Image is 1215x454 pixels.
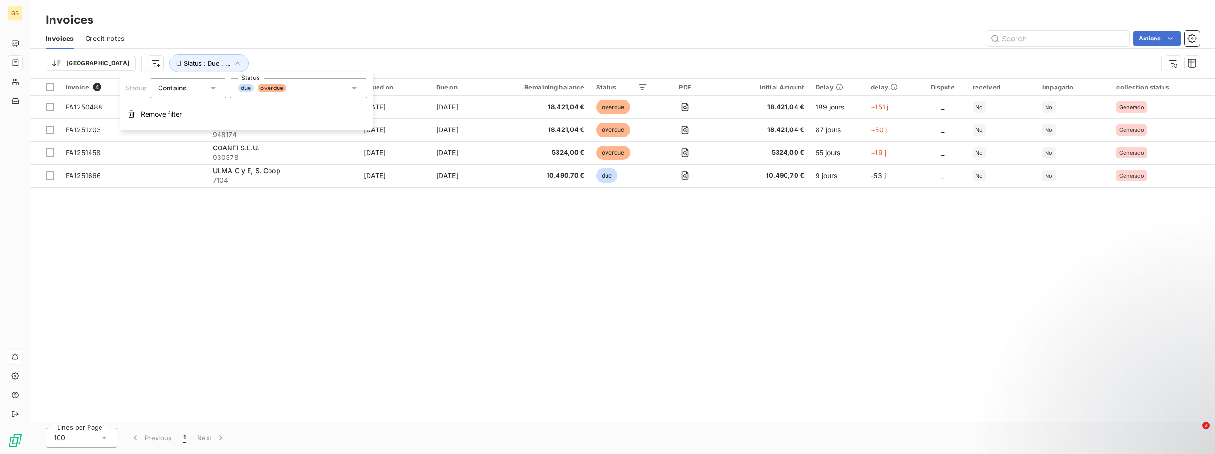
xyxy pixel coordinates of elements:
button: 1 [178,428,191,448]
span: Status [126,84,146,92]
td: [DATE] [430,141,491,164]
span: No [1045,173,1052,178]
span: No [976,127,983,133]
span: -53 j [871,171,886,179]
span: No [1045,127,1052,133]
span: ULMA C y E, S. Coop [213,167,280,175]
input: Search [986,31,1129,46]
div: received [973,83,1031,91]
span: COANFI S.L.U. [213,144,259,152]
div: Initial Amount [723,83,804,91]
span: 930378 [213,153,352,162]
span: overdue [596,100,630,114]
span: No [976,104,983,110]
span: 18.421,04 € [497,102,585,112]
div: Delay [816,83,859,91]
div: Issued on [364,83,425,91]
span: Credit notes [85,34,124,43]
span: due [596,168,617,183]
span: _ [941,103,944,111]
td: 55 jours [810,141,865,164]
span: 5324,00 € [723,148,804,158]
span: +19 j [871,148,886,157]
button: Previous [125,428,178,448]
iframe: Intercom notifications message [1025,362,1215,428]
div: PDF [659,83,711,91]
td: [DATE] [358,118,430,141]
td: 87 jours [810,118,865,141]
h3: Invoices [46,11,93,29]
span: 10.490,70 € [497,171,585,180]
span: FA1251203 [66,126,101,134]
span: _ [941,148,944,157]
span: Generado [1119,173,1144,178]
div: Remaining balance [497,83,585,91]
span: Invoices [46,34,74,43]
span: Invoice [66,83,89,91]
button: Status : Due , ... [169,54,249,72]
span: +50 j [871,126,887,134]
span: No [1045,150,1052,156]
td: 189 jours [810,96,865,118]
span: Generado [1119,104,1144,110]
span: Status : Due , ... [184,59,231,67]
span: 1 [183,433,186,443]
span: 2 [1202,422,1210,429]
td: [DATE] [430,118,491,141]
td: 9 jours [810,164,865,187]
span: _ [941,126,944,134]
span: Generado [1119,127,1144,133]
span: Contains [158,84,187,92]
span: overdue [596,146,630,160]
div: Status [596,83,647,91]
span: Generado [1119,150,1144,156]
span: 18.421,04 € [723,125,804,135]
img: Logo LeanPay [8,433,23,448]
div: Due on [436,83,486,91]
td: [DATE] [430,96,491,118]
span: 100 [54,433,65,443]
span: No [976,150,983,156]
span: FA1251666 [66,171,101,179]
td: [DATE] [358,164,430,187]
button: Actions [1133,31,1181,46]
span: Remove filter [141,109,182,119]
span: 948174 [213,130,352,139]
button: Remove filter [120,104,373,125]
span: 5324,00 € [497,148,585,158]
div: GS [8,6,23,21]
button: [GEOGRAPHIC_DATA] [46,56,136,71]
td: [DATE] [358,96,430,118]
td: [DATE] [358,141,430,164]
div: impagado [1042,83,1105,91]
div: Dispute [924,83,961,91]
span: _ [941,171,944,179]
span: +151 j [871,103,888,111]
div: collection status [1116,83,1209,91]
span: 10.490,70 € [723,171,804,180]
span: No [1045,104,1052,110]
button: Next [191,428,231,448]
iframe: Intercom live chat [1183,422,1205,444]
td: [DATE] [430,164,491,187]
span: 18.421,04 € [497,125,585,135]
div: delay [871,83,912,91]
span: 18.421,04 € [723,102,804,112]
span: 7104 [213,176,352,185]
span: FA1251458 [66,148,100,157]
span: due [238,84,254,92]
span: overdue [258,84,286,92]
span: 4 [93,83,101,91]
span: overdue [596,123,630,137]
span: No [976,173,983,178]
span: FA1250488 [66,103,102,111]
